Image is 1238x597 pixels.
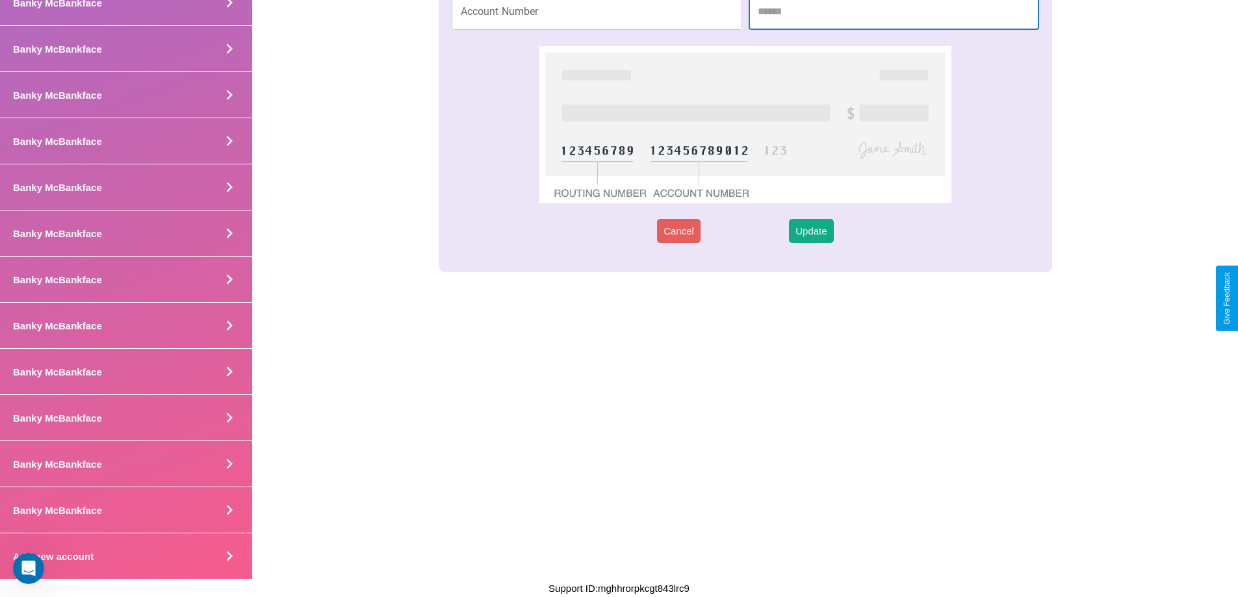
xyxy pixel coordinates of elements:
[13,551,94,562] h4: Add new account
[548,579,690,597] p: Support ID: mghhrorpkcgt843lrc9
[13,366,102,377] h4: Banky McBankface
[13,413,102,424] h4: Banky McBankface
[13,90,102,101] h4: Banky McBankface
[13,136,102,147] h4: Banky McBankface
[1222,272,1232,325] div: Give Feedback
[13,320,102,331] h4: Banky McBankface
[13,44,102,55] h4: Banky McBankface
[539,46,951,203] img: check
[13,228,102,239] h4: Banky McBankface
[13,182,102,193] h4: Banky McBankface
[13,553,44,584] iframe: Intercom live chat
[13,459,102,470] h4: Banky McBankface
[13,274,102,285] h4: Banky McBankface
[13,505,102,516] h4: Banky McBankface
[789,219,833,243] button: Update
[657,219,701,243] button: Cancel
